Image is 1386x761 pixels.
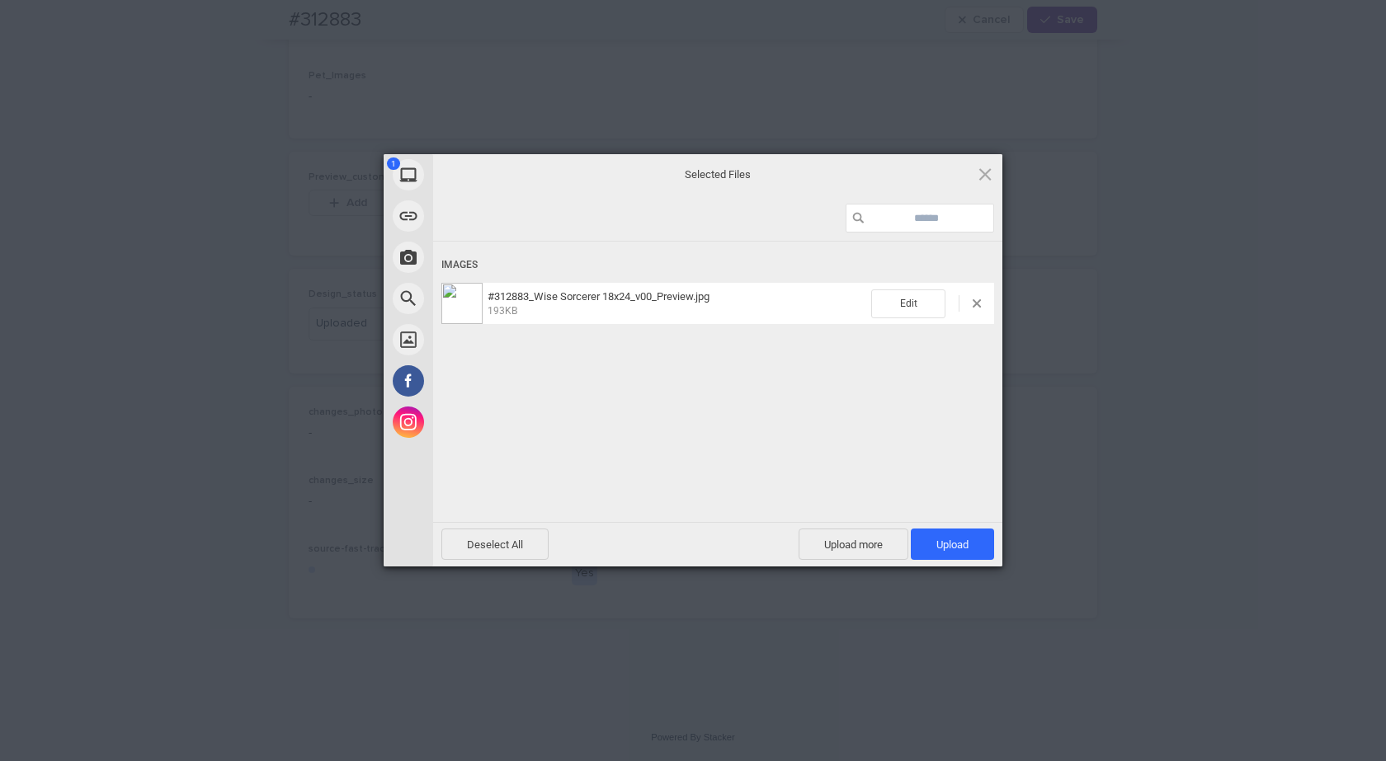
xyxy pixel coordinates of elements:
[387,157,400,170] span: 1
[488,305,517,317] span: 193KB
[936,538,969,551] span: Upload
[799,528,908,560] span: Upload more
[384,237,582,278] div: Take Photo
[384,360,582,402] div: Facebook
[488,290,709,303] span: #312883_Wise Sorcerer 18x24_v00_Preview.jpg
[384,278,582,319] div: Web Search
[441,528,549,560] span: Deselect All
[976,165,994,183] span: Click here or hit ESC to close picker
[911,528,994,560] span: Upload
[384,154,582,195] div: My Device
[384,195,582,237] div: Link (URL)
[441,250,994,280] div: Images
[553,167,883,181] span: Selected Files
[384,402,582,443] div: Instagram
[483,290,871,317] span: #312883_Wise Sorcerer 18x24_v00_Preview.jpg
[871,289,945,318] span: Edit
[384,319,582,360] div: Unsplash
[441,283,483,324] img: b1a52c09-bf00-4987-a3b3-b0e793349980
